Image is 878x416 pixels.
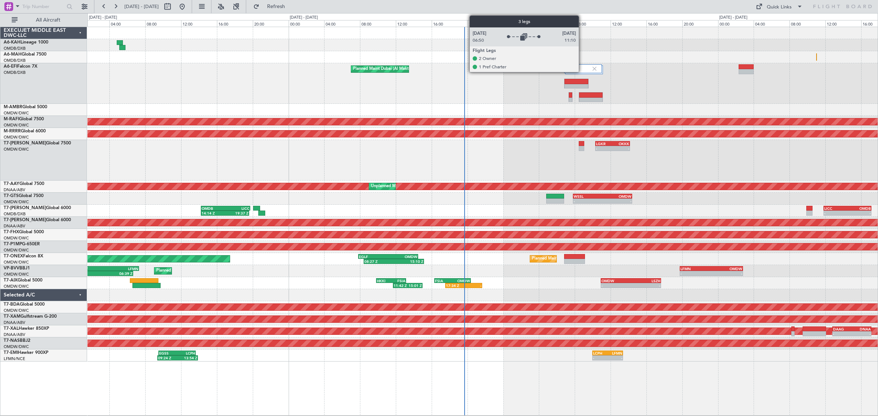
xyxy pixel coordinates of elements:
a: OMDW/DWC [4,272,29,277]
div: Planned Maint Dubai (Al Maktoum Intl) [532,253,604,264]
a: DNAA/ABV [4,187,25,193]
a: OMDB/DXB [4,58,26,63]
div: 00:00 [289,20,324,27]
div: Planned Maint Dubai (Al Maktoum Intl) [353,64,425,75]
div: 08:00 [789,20,825,27]
div: 13:54 Z [178,356,197,360]
div: LCPH [593,351,608,355]
div: EGLF [359,254,388,259]
div: OMDW [601,279,631,283]
div: 04:00 [754,20,789,27]
span: M-RRRR [4,129,21,133]
span: VP-BVV [4,266,19,271]
a: T7-P1MPG-650ER [4,242,40,246]
a: T7-EMIHawker 900XP [4,351,48,355]
span: A6-EFI [4,64,17,69]
a: M-RRRRGlobal 6000 [4,129,46,133]
div: - [680,271,712,276]
button: All Aircraft [8,14,79,26]
div: 08:00 [575,20,611,27]
div: OMDW [388,254,417,259]
span: T7-AAY [4,182,19,186]
div: 12:00 [181,20,217,27]
a: OMDB/DXB [4,70,26,75]
div: 06:39 Z [101,271,132,276]
div: - [852,332,871,336]
div: 16:00 [646,20,682,27]
div: 11:42 Z [394,283,408,288]
a: T7-NASBBJ2 [4,339,30,343]
div: 20:00 [253,20,289,27]
div: 20:00 [468,20,503,27]
a: M-RAFIGlobal 7500 [4,117,44,121]
a: OMDW/DWC [4,135,29,140]
span: T7-EMI [4,351,18,355]
div: 08:00 [145,20,181,27]
span: M-AMBR [4,105,22,109]
a: OMDW/DWC [4,284,29,289]
div: 00:00 [74,20,110,27]
a: OMDW/DWC [4,344,29,349]
a: OMDW/DWC [4,308,29,313]
div: - [824,211,847,215]
div: 08:00 [360,20,396,27]
span: T7-[PERSON_NAME] [4,206,46,210]
div: 12:00 [396,20,432,27]
div: WSSL [574,194,603,198]
div: LFMN [608,351,622,355]
span: T7-BDA [4,302,20,307]
a: OMDW/DWC [4,110,29,116]
a: OMDW/DWC [4,199,29,205]
div: LICC [226,206,250,211]
div: - [612,146,629,151]
div: - [596,146,612,151]
div: - [464,283,481,288]
div: OMDW [75,266,107,271]
span: All Aircraft [19,18,77,23]
div: [DATE] - [DATE] [504,15,533,21]
div: 12:00 [611,20,646,27]
div: 04:00 [539,20,575,27]
a: T7-GTSGlobal 7500 [4,194,44,198]
div: 04:00 [324,20,360,27]
div: OMDB [847,206,870,211]
span: T7-[PERSON_NAME] [4,218,46,222]
a: A6-MAHGlobal 7500 [4,52,46,57]
div: OMDW [711,266,742,271]
div: 17:34 Z [446,283,464,288]
div: EGSS [159,351,177,355]
div: - [833,332,852,336]
div: 00:00 [503,20,539,27]
div: 08:27 Z [364,259,394,264]
div: Quick Links [767,4,792,11]
a: A6-EFIFalcon 7X [4,64,37,69]
div: FSIA [391,279,405,283]
div: [DATE] - [DATE] [290,15,318,21]
a: DNAA/ABV [4,223,25,229]
div: - [574,199,603,203]
div: DAAG [833,327,852,331]
div: LGKR [596,141,612,146]
div: - [593,356,608,360]
div: - [847,211,870,215]
span: T7-AIX [4,278,18,283]
a: T7-ONEXFalcon 8X [4,254,43,258]
input: Trip Number [22,1,64,12]
div: LCPH [177,351,195,355]
div: 19:37 Z [225,211,248,215]
span: T7-XAM [4,314,20,319]
div: 16:00 [432,20,468,27]
span: [DATE] - [DATE] [124,3,159,10]
div: OMDW [453,279,470,283]
a: OMDB/DXB [4,46,26,51]
span: T7-ONEX [4,254,23,258]
div: 09:24 Z [158,356,177,360]
div: LFMN [106,266,138,271]
span: T7-P1MP [4,242,22,246]
span: A6-KAH [4,40,20,45]
div: OKKK [612,141,629,146]
div: LFMN [680,266,712,271]
span: T7-FHX [4,230,19,234]
a: T7-AAYGlobal 7500 [4,182,44,186]
span: M-RAFI [4,117,19,121]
